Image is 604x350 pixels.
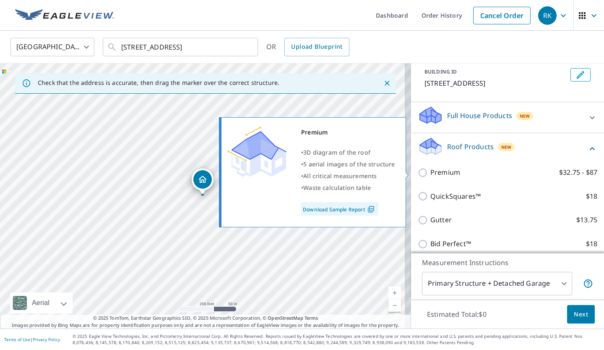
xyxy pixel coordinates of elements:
[430,167,460,178] p: Premium
[418,105,597,129] div: Full House ProductsNew
[93,315,318,322] span: © 2025 TomTom, Earthstar Geographics SIO, © 2025 Microsoft Corporation, ©
[388,287,401,299] a: Current Level 17, Zoom In
[228,126,286,177] img: Premium
[284,38,349,56] a: Upload Blueprint
[29,292,52,313] div: Aerial
[430,215,452,225] p: Gutter
[291,42,342,52] span: Upload Blueprint
[301,126,395,138] div: Premium
[576,215,597,225] p: $13.75
[447,142,494,152] p: Roof Products
[420,305,493,324] p: Estimated Total: $0
[301,147,395,158] div: •
[303,148,370,156] span: 3D diagram of the roof
[473,7,531,24] a: Cancel Order
[559,167,597,178] p: $32.75 - $87
[268,315,303,321] a: OpenStreetMap
[365,205,377,213] img: Pdf Icon
[424,68,457,75] p: BUILDING ID
[303,172,377,180] span: All critical measurements
[10,35,94,59] div: [GEOGRAPHIC_DATA]
[447,111,512,121] p: Full House Products
[10,292,73,313] div: Aerial
[303,160,395,168] span: 5 aerial images of the structure
[303,184,371,192] span: Waste calculation table
[301,158,395,170] div: •
[570,68,591,82] button: Edit building 1
[4,337,30,342] a: Terms of Use
[574,309,588,320] span: Next
[33,337,60,342] a: Privacy Policy
[430,191,481,202] p: QuickSquares™
[73,333,600,346] p: © 2025 Eagle View Technologies, Inc. and Pictometry International Corp. All Rights Reserved. Repo...
[586,239,597,249] p: $18
[424,78,567,88] p: [STREET_ADDRESS]
[418,137,597,161] div: Roof ProductsNew
[430,239,471,249] p: Bid Perfect™
[567,305,595,324] button: Next
[192,168,213,195] div: Dropped pin, building 1, Residential property, 28 Maple Ln Bluemont, VA 20135
[583,279,593,289] span: Your report will include the primary structure and a detached garage if one exists.
[422,272,572,295] div: Primary Structure + Detached Garage
[538,6,557,25] div: RK
[520,113,530,119] span: New
[301,202,378,216] a: Download Sample Report
[15,9,114,22] img: EV Logo
[4,337,60,342] p: |
[305,315,318,321] a: Terms
[301,170,395,182] div: •
[422,258,593,268] p: Measurement Instructions
[301,182,395,194] div: •
[501,144,512,150] span: New
[586,191,597,202] p: $18
[382,78,393,89] button: Close
[38,79,279,87] p: Check that the address is accurate, then drag the marker over the correct structure.
[388,299,401,312] a: Current Level 17, Zoom Out
[121,35,241,59] input: Search by address or latitude-longitude
[266,38,349,56] div: OR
